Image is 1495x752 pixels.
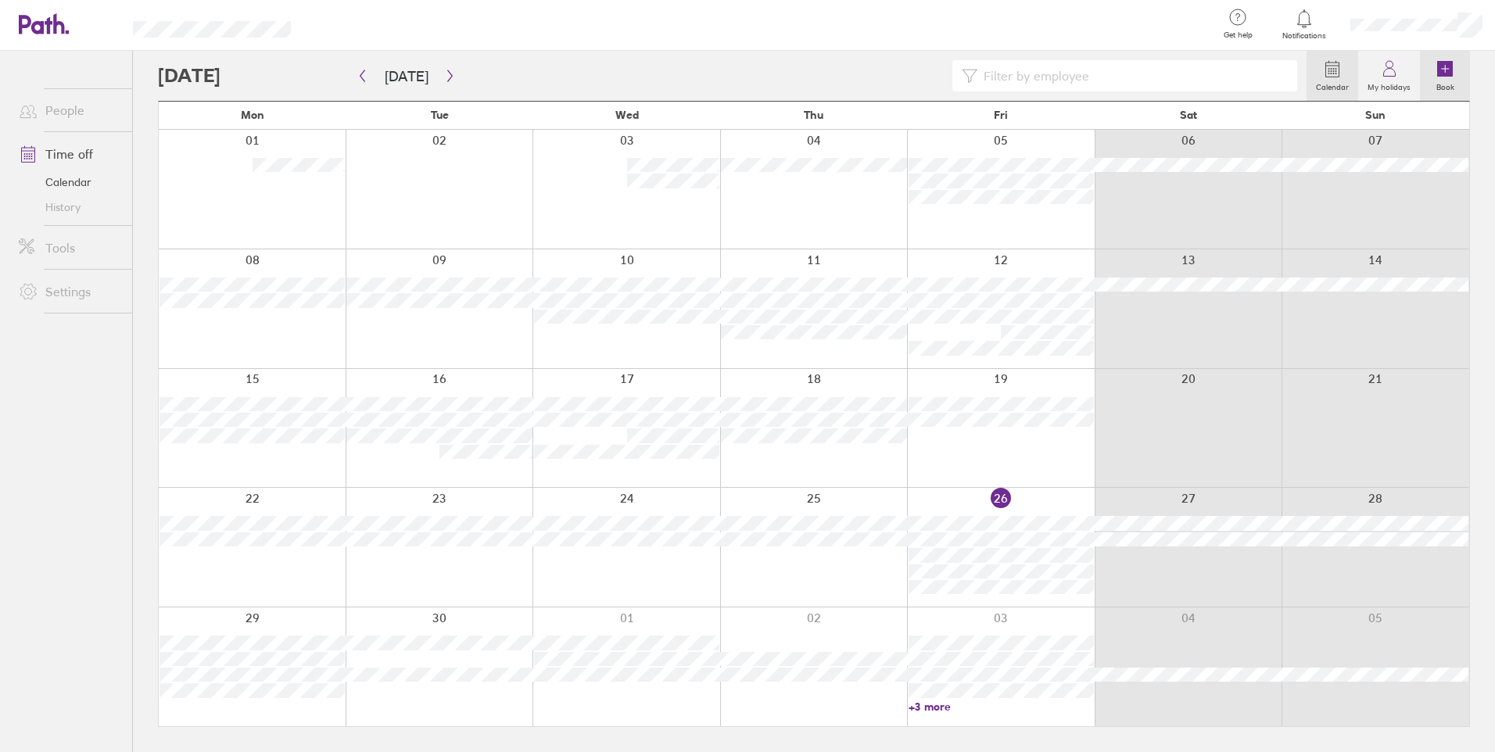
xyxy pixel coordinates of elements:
a: People [6,95,132,126]
label: Calendar [1307,78,1358,92]
a: Tools [6,232,132,263]
a: Book [1420,51,1470,101]
span: Wed [615,109,639,121]
label: Book [1427,78,1464,92]
span: Get help [1213,30,1264,40]
a: Time off [6,138,132,170]
a: Notifications [1279,8,1330,41]
a: Calendar [1307,51,1358,101]
label: My holidays [1358,78,1420,92]
button: [DATE] [372,63,441,89]
span: Notifications [1279,31,1330,41]
span: Mon [241,109,264,121]
a: +3 more [909,700,1094,714]
input: Filter by employee [977,61,1288,91]
a: My holidays [1358,51,1420,101]
a: Calendar [6,170,132,195]
a: Settings [6,276,132,307]
span: Fri [994,109,1008,121]
span: Thu [804,109,823,121]
span: Sun [1365,109,1386,121]
span: Tue [431,109,449,121]
a: History [6,195,132,220]
span: Sat [1180,109,1197,121]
